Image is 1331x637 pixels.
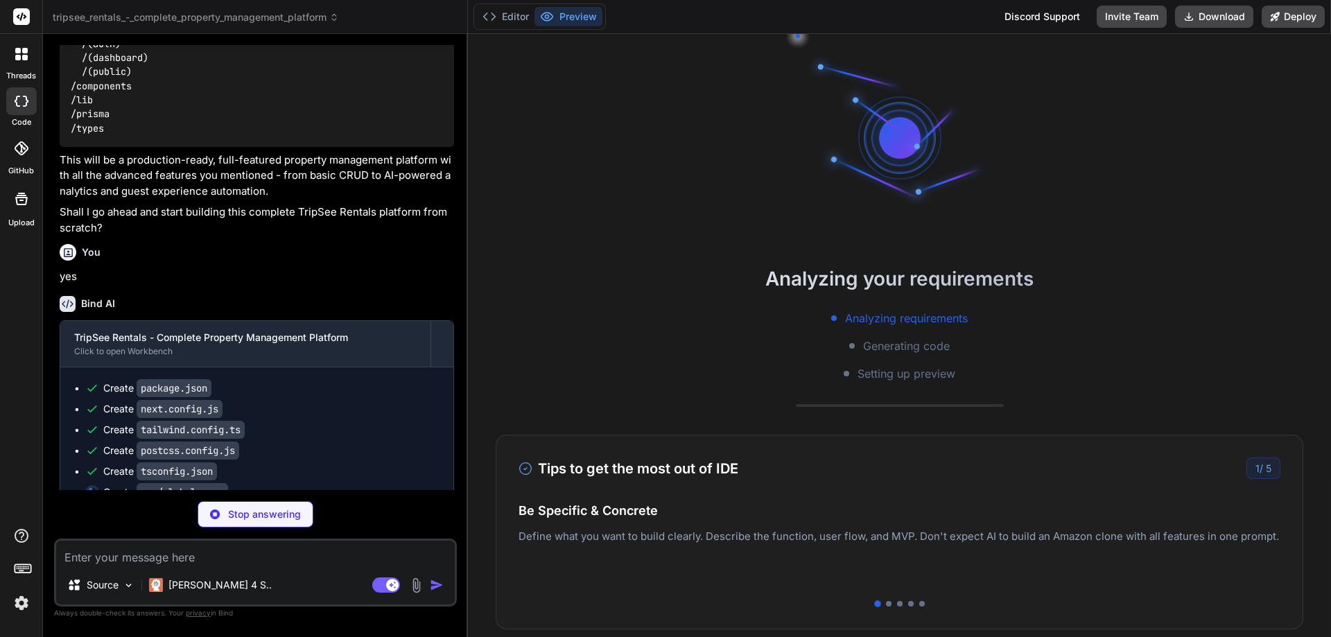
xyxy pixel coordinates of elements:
p: Source [87,578,119,592]
code: tsconfig.json [137,462,217,480]
span: Setting up preview [858,365,955,382]
p: This will be a production-ready, full-featured property management platform with all the advanced... [60,152,454,200]
code: /app /(auth) /(dashboard) /(public) /components /lib /prisma /types [71,22,148,135]
div: Create [103,381,211,395]
span: Analyzing requirements [845,310,968,326]
button: Preview [534,7,602,26]
code: tailwind.config.ts [137,421,245,439]
img: attachment [408,577,424,593]
span: privacy [186,609,211,617]
p: [PERSON_NAME] 4 S.. [168,578,272,592]
img: Pick Models [123,579,134,591]
div: Create [103,444,239,457]
h6: Bind AI [81,297,115,311]
code: app/globals.css [137,483,228,501]
button: Download [1175,6,1253,28]
span: tripsee_rentals_-_complete_property_management_platform [53,10,339,24]
label: threads [6,70,36,82]
label: GitHub [8,165,34,177]
h3: Tips to get the most out of IDE [519,458,738,479]
div: TripSee Rentals - Complete Property Management Platform [74,331,417,344]
code: next.config.js [137,400,223,418]
code: package.json [137,379,211,397]
h4: Be Specific & Concrete [519,501,1280,520]
span: 1 [1255,462,1260,474]
p: yes [60,269,454,285]
div: / [1246,457,1280,479]
span: 5 [1266,462,1271,474]
div: Create [103,485,228,499]
button: Invite Team [1097,6,1167,28]
img: icon [430,578,444,592]
button: Editor [477,7,534,26]
h6: You [82,245,101,259]
p: Shall I go ahead and start building this complete TripSee Rentals platform from scratch? [60,204,454,236]
code: postcss.config.js [137,442,239,460]
span: Generating code [863,338,950,354]
div: Discord Support [996,6,1088,28]
div: Click to open Workbench [74,346,417,357]
label: Upload [8,217,35,229]
button: Deploy [1262,6,1325,28]
p: Stop answering [228,507,301,521]
div: Create [103,402,223,416]
h2: Analyzing your requirements [468,264,1331,293]
div: Create [103,464,217,478]
img: settings [10,591,33,615]
div: Create [103,423,245,437]
button: TripSee Rentals - Complete Property Management PlatformClick to open Workbench [60,321,430,367]
p: Always double-check its answers. Your in Bind [54,607,457,620]
label: code [12,116,31,128]
img: Claude 4 Sonnet [149,578,163,592]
